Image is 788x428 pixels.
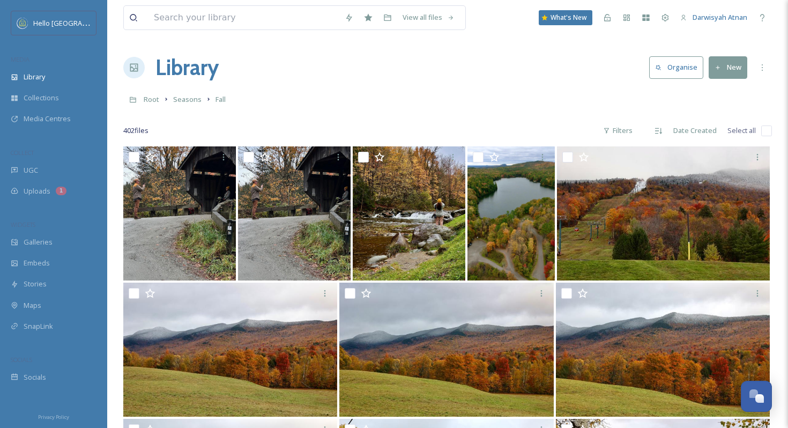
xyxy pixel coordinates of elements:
[24,165,38,175] span: UGC
[727,126,756,136] span: Select all
[339,283,553,417] img: 2E4A3477.JPG
[649,56,709,78] a: Organise
[24,279,47,289] span: Stories
[649,56,703,78] button: Organise
[24,372,46,382] span: Socials
[33,18,120,28] span: Hello [GEOGRAPHIC_DATA]
[24,186,50,196] span: Uploads
[215,93,226,106] a: Fall
[238,146,351,281] img: IMG_0840.JPG
[24,237,53,247] span: Galleries
[17,18,28,28] img: images.png
[24,72,45,82] span: Library
[24,321,53,331] span: SnapLink
[693,12,747,22] span: Darwisyah Atnan
[24,93,59,103] span: Collections
[557,146,770,281] img: 2E4A3499.JPG
[144,94,159,104] span: Root
[173,93,202,106] a: Seasons
[598,120,638,141] div: Filters
[155,51,219,84] a: Library
[38,414,69,420] span: Privacy Policy
[148,6,339,29] input: Search your library
[539,10,592,25] a: What's New
[11,220,35,228] span: WIDGETS
[556,283,770,417] img: 2E4A3471.JPG
[397,7,460,28] a: View all files
[38,410,69,423] a: Privacy Policy
[24,114,71,124] span: Media Centres
[173,94,202,104] span: Seasons
[215,94,226,104] span: Fall
[11,356,32,364] span: SOCIALS
[11,55,29,63] span: MEDIA
[144,93,159,106] a: Root
[56,187,66,195] div: 1
[24,300,41,311] span: Maps
[123,126,148,136] span: 402 file s
[467,146,555,281] img: dji_fly_20241016_121344_0713_1729094775921_photo.JPG
[709,56,747,78] button: New
[11,149,34,157] span: COLLECT
[668,120,722,141] div: Date Created
[24,258,50,268] span: Embeds
[123,146,236,281] img: IMG_0841.JPG
[675,7,753,28] a: Darwisyah Atnan
[353,146,465,281] img: IMG_0811.JPG
[123,283,337,417] img: 2E4A3478.JPG
[741,381,772,412] button: Open Chat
